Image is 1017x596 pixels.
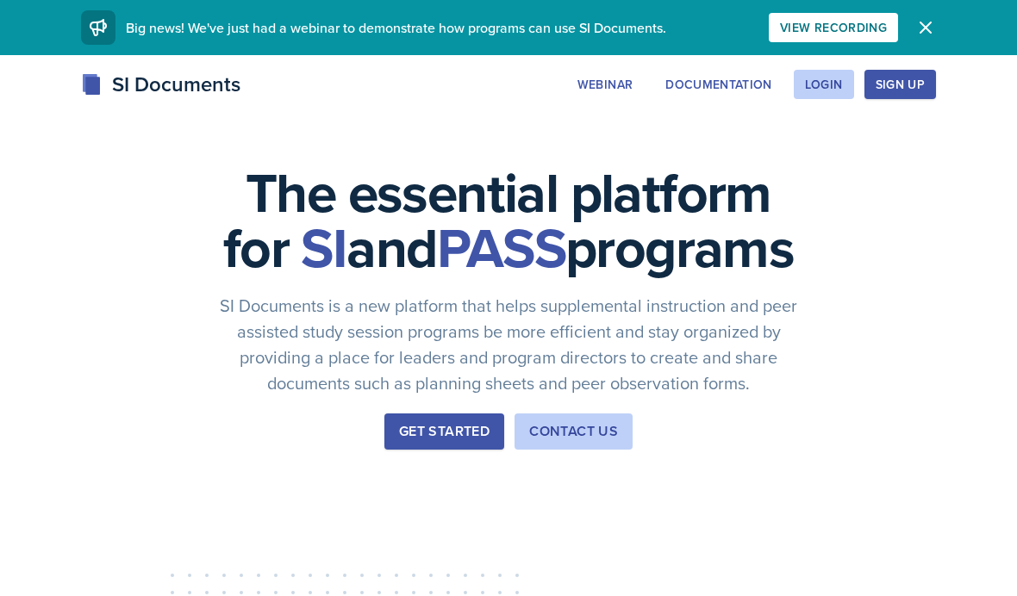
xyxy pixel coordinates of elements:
button: Contact Us [515,413,633,450]
div: Documentation [665,78,772,91]
button: Get Started [384,413,504,450]
div: Contact Us [529,421,618,442]
div: Sign Up [876,78,925,91]
button: Sign Up [864,70,936,99]
div: Webinar [577,78,633,91]
div: SI Documents [81,69,240,100]
span: Big news! We've just had a webinar to demonstrate how programs can use SI Documents. [126,18,666,37]
div: View Recording [780,21,887,34]
div: Get Started [399,421,490,442]
button: Login [794,70,854,99]
button: Documentation [654,70,783,99]
button: Webinar [566,70,644,99]
button: View Recording [769,13,898,42]
div: Login [805,78,843,91]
